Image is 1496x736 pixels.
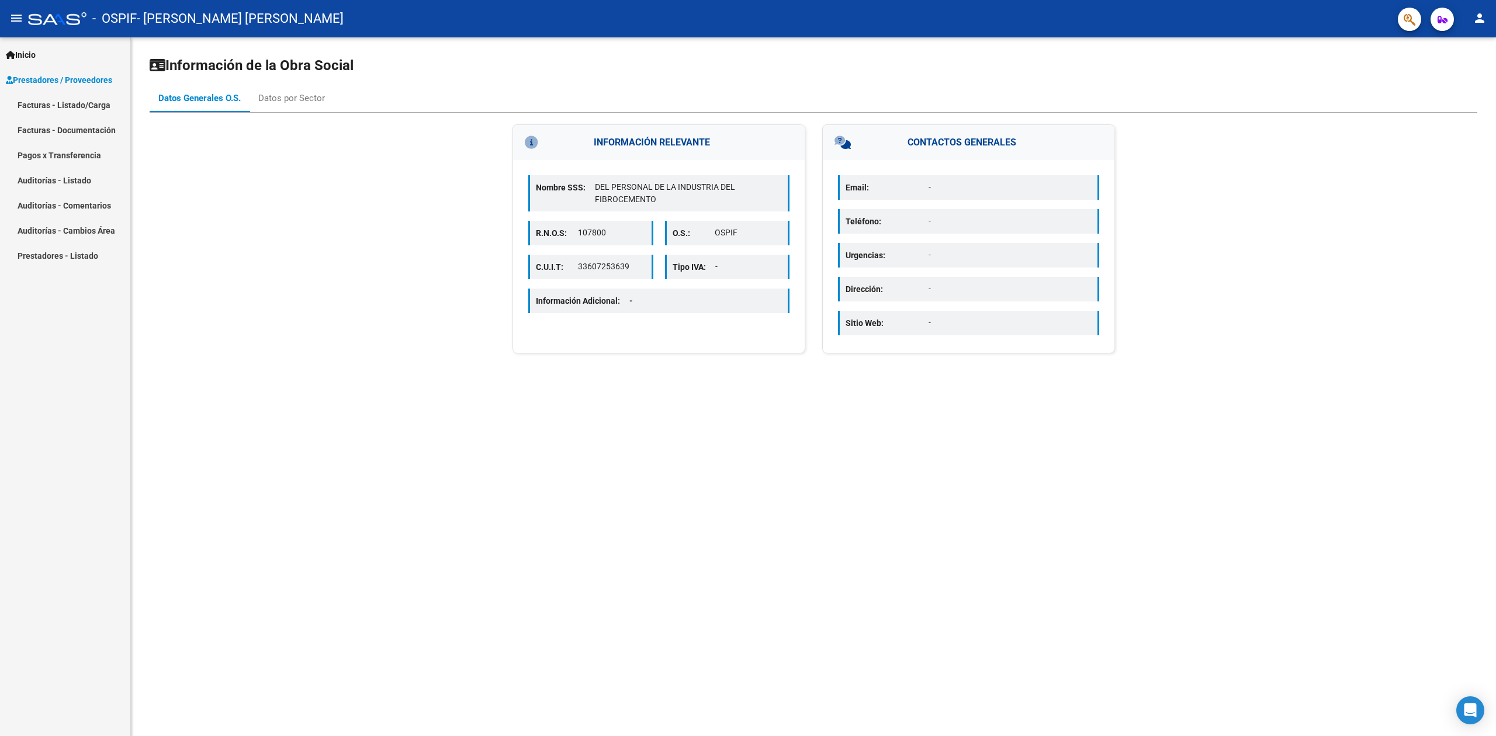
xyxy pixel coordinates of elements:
[715,261,782,273] p: -
[258,92,325,105] div: Datos por Sector
[929,317,1092,329] p: -
[536,294,642,307] p: Información Adicional:
[536,181,595,194] p: Nombre SSS:
[823,125,1114,160] h3: CONTACTOS GENERALES
[578,261,645,273] p: 33607253639
[846,283,929,296] p: Dirección:
[929,249,1092,261] p: -
[6,48,36,61] span: Inicio
[536,227,578,239] p: R.N.O.S:
[929,181,1092,193] p: -
[846,181,929,194] p: Email:
[929,215,1092,227] p: -
[846,317,929,329] p: Sitio Web:
[846,215,929,228] p: Teléfono:
[715,227,782,239] p: OSPIF
[846,249,929,262] p: Urgencias:
[1473,11,1487,25] mat-icon: person
[9,11,23,25] mat-icon: menu
[536,261,578,273] p: C.U.I.T:
[137,6,344,32] span: - [PERSON_NAME] [PERSON_NAME]
[673,261,715,273] p: Tipo IVA:
[929,283,1092,295] p: -
[513,125,805,160] h3: INFORMACIÓN RELEVANTE
[6,74,112,86] span: Prestadores / Proveedores
[158,92,241,105] div: Datos Generales O.S.
[150,56,1477,75] h1: Información de la Obra Social
[1456,696,1484,724] div: Open Intercom Messenger
[673,227,715,239] p: O.S.:
[92,6,137,32] span: - OSPIF
[595,181,782,206] p: DEL PERSONAL DE LA INDUSTRIA DEL FIBROCEMENTO
[629,296,633,305] span: -
[578,227,645,239] p: 107800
